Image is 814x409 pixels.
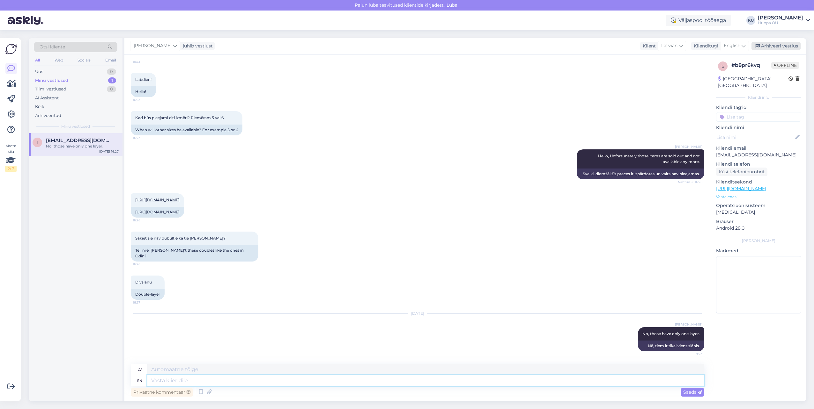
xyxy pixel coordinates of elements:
span: Saada [683,389,702,395]
p: Android 28.0 [716,225,801,232]
span: Divslāņu [135,280,152,284]
div: Klienditugi [691,43,718,49]
div: Kliendi info [716,95,801,100]
span: Kad būs pieejami citi izmēri? Piemēram 5 vai 6 [135,115,224,120]
span: 16:23 [133,97,157,102]
div: Arhiveeri vestlus [751,42,801,50]
div: Küsi telefoninumbrit [716,168,767,176]
div: [DATE] 16:27 [99,149,119,154]
div: All [34,56,41,64]
div: en [137,375,142,386]
div: Tell me, [PERSON_NAME]'t these doubles like the ones in Odin? [131,245,258,262]
div: [GEOGRAPHIC_DATA], [GEOGRAPHIC_DATA] [718,75,788,89]
div: Väljaspool tööaega [666,15,731,26]
div: [PERSON_NAME] [758,15,803,20]
span: [PERSON_NAME] [134,42,172,49]
p: [EMAIL_ADDRESS][DOMAIN_NAME] [716,152,801,158]
span: Labdien! [135,77,152,82]
div: Email [104,56,117,64]
input: Lisa nimi [716,134,794,141]
p: Kliendi telefon [716,161,801,168]
span: Latvian [661,42,677,49]
p: Kliendi tag'id [716,104,801,111]
a: [PERSON_NAME]Huppa OÜ [758,15,810,25]
p: Brauser [716,218,801,225]
div: Minu vestlused [35,77,68,84]
div: When will other sizes be available? For example 5 or 6 [131,125,242,135]
img: Askly Logo [5,43,17,55]
span: 16:26 [133,218,157,223]
div: [PERSON_NAME] [716,238,801,244]
div: No, those have only one layer. [46,143,119,149]
div: Kõik [35,104,44,110]
div: Double-layer [131,289,165,300]
span: i [37,140,38,145]
span: 16:27 [133,300,157,305]
div: Privaatne kommentaar [131,388,193,397]
div: juhib vestlust [180,43,213,49]
span: Sakiet šie nav dubultie kā tie [PERSON_NAME]? [135,236,226,240]
div: KU [746,16,755,25]
span: [PERSON_NAME] [675,322,702,327]
div: Tiimi vestlused [35,86,66,92]
span: English [724,42,740,49]
span: Hello, Unfortunately those items are sold out and not available any more. [598,154,701,164]
div: Klient [640,43,656,49]
span: Minu vestlused [61,124,90,129]
span: [PERSON_NAME] [675,144,702,149]
div: 1 [108,77,116,84]
input: Lisa tag [716,112,801,122]
div: Sveiki, diemžēl šīs preces ir izpārdotas un vairs nav pieejamas. [577,169,704,179]
span: Offline [771,62,799,69]
a: [URL][DOMAIN_NAME] [135,197,180,202]
p: Vaata edasi ... [716,194,801,200]
div: [DATE] [131,311,704,316]
span: 16:23 [133,136,157,140]
span: 16:23 [133,59,157,64]
div: Vaata siia [5,143,17,172]
span: 9:23 [678,352,702,356]
p: [MEDICAL_DATA] [716,209,801,216]
p: Klienditeekond [716,179,801,185]
div: Arhiveeritud [35,112,61,119]
span: ivetin@inbox.lv [46,138,112,143]
div: Hello! [131,86,156,97]
div: 0 [107,86,116,92]
div: # b8pr6kvq [731,61,771,69]
div: 0 [107,68,116,75]
div: Socials [76,56,92,64]
span: No, those have only one layer. [642,331,700,336]
span: 16:26 [133,262,157,267]
p: Operatsioonisüsteem [716,202,801,209]
div: AI Assistent [35,95,59,101]
span: Otsi kliente [40,44,65,50]
div: Uus [35,68,43,75]
a: [URL][DOMAIN_NAME] [716,186,766,191]
span: b [722,64,724,68]
div: 2 / 3 [5,166,17,172]
div: lv [137,364,142,375]
p: Märkmed [716,248,801,254]
div: Web [53,56,64,64]
div: Huppa OÜ [758,20,803,25]
span: Luba [445,2,459,8]
a: [URL][DOMAIN_NAME] [135,210,180,214]
p: Kliendi email [716,145,801,152]
p: Kliendi nimi [716,124,801,131]
span: Nähtud ✓ 16:25 [678,180,702,184]
div: Nē, tiem ir tikai viens slānis. [638,341,704,351]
